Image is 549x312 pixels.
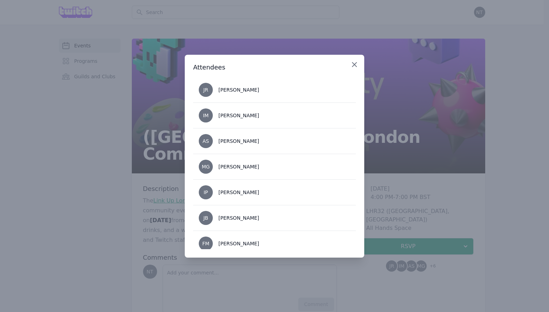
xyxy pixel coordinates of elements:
h3: Attendees [193,63,356,72]
div: [PERSON_NAME] [218,138,259,145]
span: IM [203,113,209,118]
div: [PERSON_NAME] [218,163,259,170]
span: AS [203,139,209,144]
span: FM [202,241,209,246]
div: [PERSON_NAME] [218,189,259,196]
span: JR [203,87,208,92]
div: [PERSON_NAME] [218,112,259,119]
span: MG [202,164,210,169]
span: IP [204,190,208,195]
div: [PERSON_NAME] [218,86,259,93]
div: [PERSON_NAME] [218,240,259,247]
span: JB [203,215,208,220]
div: [PERSON_NAME] [218,214,259,221]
